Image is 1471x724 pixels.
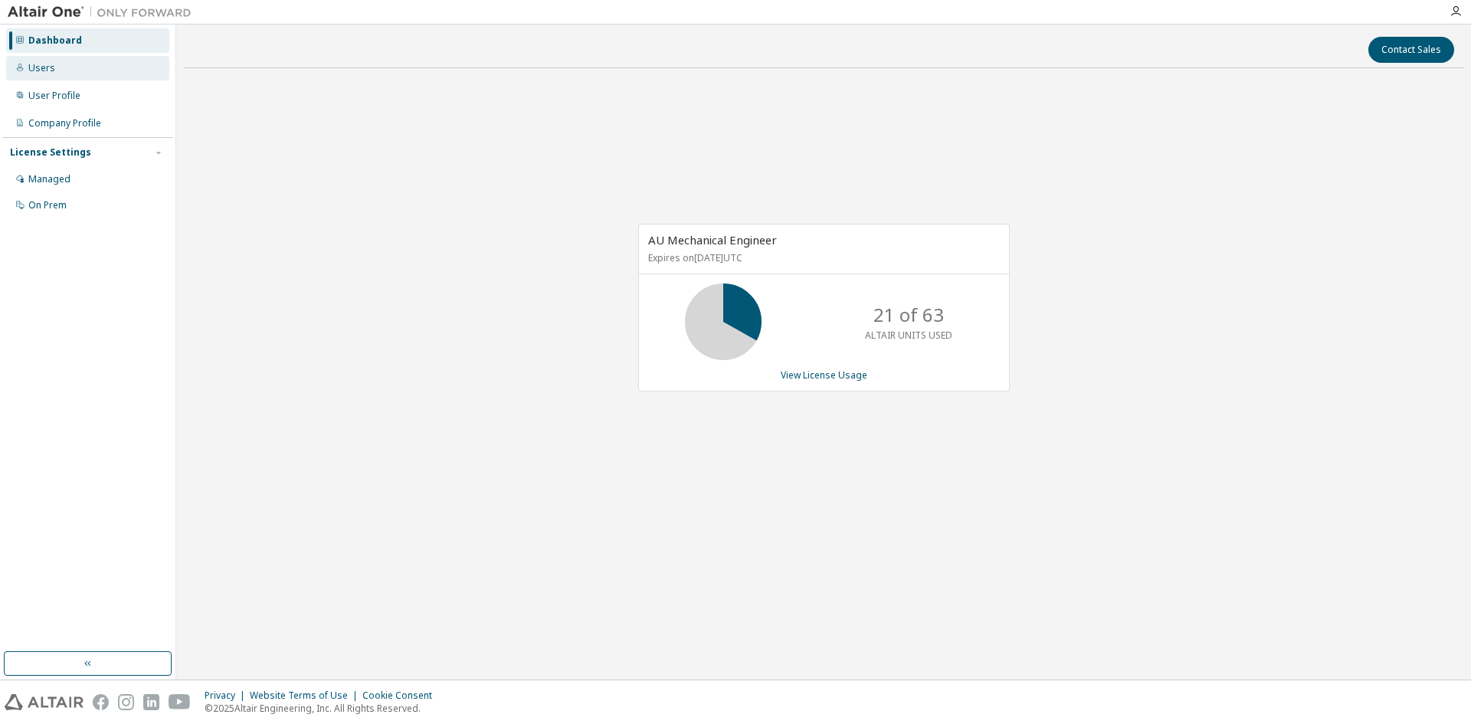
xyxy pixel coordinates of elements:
[205,702,441,715] p: © 2025 Altair Engineering, Inc. All Rights Reserved.
[873,302,944,328] p: 21 of 63
[8,5,199,20] img: Altair One
[28,34,82,47] div: Dashboard
[28,117,101,129] div: Company Profile
[28,199,67,211] div: On Prem
[781,369,867,382] a: View License Usage
[250,690,362,702] div: Website Terms of Use
[28,62,55,74] div: Users
[1368,37,1454,63] button: Contact Sales
[169,694,191,710] img: youtube.svg
[362,690,441,702] div: Cookie Consent
[118,694,134,710] img: instagram.svg
[648,232,777,247] span: AU Mechanical Engineer
[648,251,996,264] p: Expires on [DATE] UTC
[5,694,84,710] img: altair_logo.svg
[28,173,70,185] div: Managed
[93,694,109,710] img: facebook.svg
[143,694,159,710] img: linkedin.svg
[28,90,80,102] div: User Profile
[205,690,250,702] div: Privacy
[865,329,952,342] p: ALTAIR UNITS USED
[10,146,91,159] div: License Settings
